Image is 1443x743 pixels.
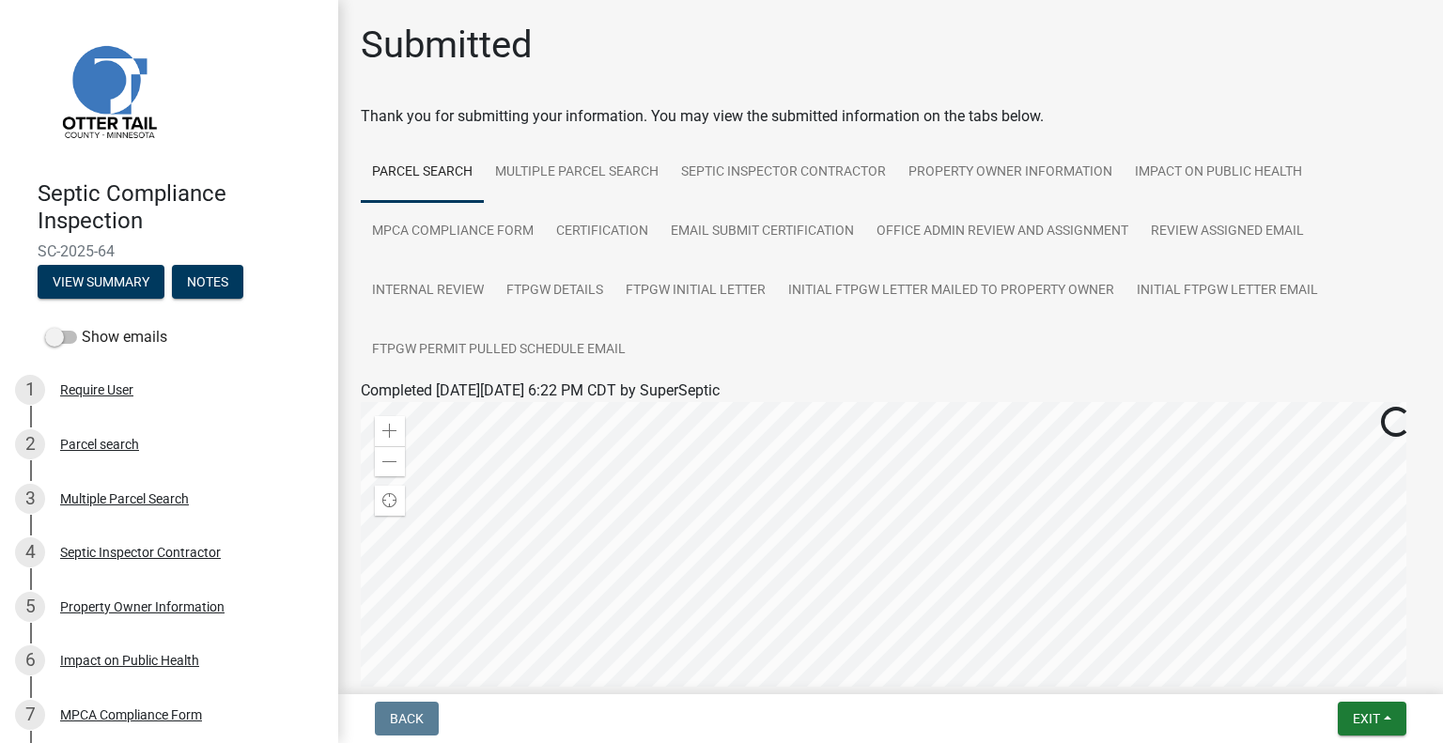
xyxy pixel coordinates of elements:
[897,143,1124,203] a: Property Owner Information
[1125,261,1329,321] a: Initial FTPGW Letter Email
[375,446,405,476] div: Zoom out
[361,381,720,399] span: Completed [DATE][DATE] 6:22 PM CDT by SuperSeptic
[15,375,45,405] div: 1
[361,105,1420,128] div: Thank you for submitting your information. You may view the submitted information on the tabs below.
[15,592,45,622] div: 5
[15,700,45,730] div: 7
[60,383,133,396] div: Require User
[361,23,533,68] h1: Submitted
[38,275,164,290] wm-modal-confirm: Summary
[484,143,670,203] a: Multiple Parcel Search
[38,242,301,260] span: SC-2025-64
[659,202,865,262] a: Email Submit Certification
[60,546,221,559] div: Septic Inspector Contractor
[60,708,202,721] div: MPCA Compliance Form
[495,261,614,321] a: FTPGW Details
[865,202,1140,262] a: Office Admin Review and Assignment
[15,429,45,459] div: 2
[15,645,45,675] div: 6
[1338,702,1406,735] button: Exit
[390,711,424,726] span: Back
[1124,143,1313,203] a: Impact on Public Health
[545,202,659,262] a: Certification
[38,180,323,235] h4: Septic Compliance Inspection
[15,484,45,514] div: 3
[614,261,777,321] a: FTPGW Initial Letter
[60,438,139,451] div: Parcel search
[1353,711,1380,726] span: Exit
[375,702,439,735] button: Back
[172,265,243,299] button: Notes
[375,486,405,516] div: Find my location
[38,265,164,299] button: View Summary
[38,20,178,161] img: Otter Tail County, Minnesota
[15,537,45,567] div: 4
[777,261,1125,321] a: Initial FTPGW Letter Mailed to Property Owner
[172,275,243,290] wm-modal-confirm: Notes
[60,492,189,505] div: Multiple Parcel Search
[60,600,225,613] div: Property Owner Information
[361,320,637,380] a: FTPGW Permit Pulled Schedule Email
[361,202,545,262] a: MPCA Compliance Form
[361,143,484,203] a: Parcel search
[45,326,167,348] label: Show emails
[361,261,495,321] a: Internal Review
[1140,202,1315,262] a: Review Assigned Email
[670,143,897,203] a: Septic Inspector Contractor
[60,654,199,667] div: Impact on Public Health
[375,416,405,446] div: Zoom in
